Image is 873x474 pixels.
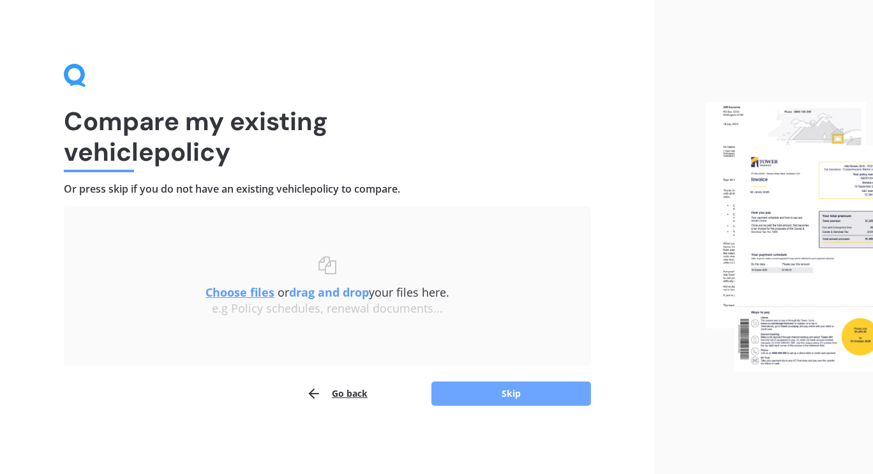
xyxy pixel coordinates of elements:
span: or your files here. [205,285,449,300]
div: e.g Policy schedules, renewal documents... [89,302,565,316]
u: Choose files [205,285,274,300]
b: drag and drop [289,285,369,300]
button: Go back [306,381,368,406]
h4: Or press skip if you do not have an existing vehicle policy to compare. [64,182,591,196]
img: files.webp [706,102,873,372]
button: Skip [431,381,591,406]
h1: Compare my existing vehicle policy [64,106,591,167]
